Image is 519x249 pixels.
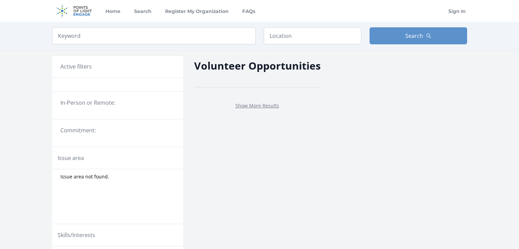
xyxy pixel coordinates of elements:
a: Show More Results [235,102,279,109]
h3: Active filters [60,62,92,71]
h2: Volunteer Opportunities [194,58,321,73]
legend: Issue area [58,154,84,162]
span: Search [405,32,423,40]
legend: Skills/Interests [58,231,95,239]
input: Location [264,27,361,44]
legend: Commitment: [60,126,175,134]
input: Keyword [52,27,256,44]
span: Issue area not found. [60,173,109,180]
button: Search [370,27,467,44]
legend: In-Person or Remote: [60,99,175,107]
